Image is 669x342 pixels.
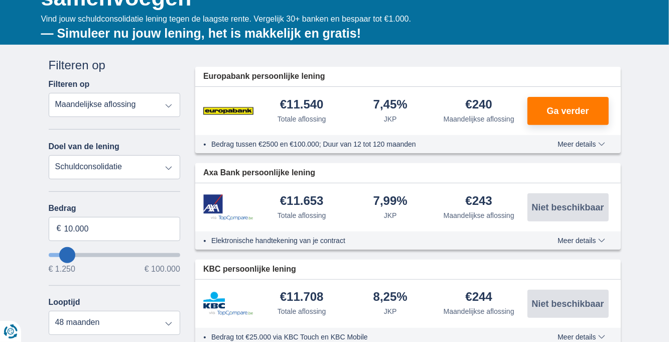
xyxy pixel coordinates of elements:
span: Niet beschikbaar [531,299,604,308]
div: Totale aflossing [278,210,326,220]
div: 8,25% [373,291,408,304]
div: Maandelijkse aflossing [444,114,514,124]
div: €11.708 [280,291,324,304]
button: Niet beschikbaar [527,290,609,318]
label: Doel van de lening [49,142,119,151]
div: Maandelijkse aflossing [444,210,514,220]
div: JKP [384,306,397,316]
div: Maandelijkse aflossing [444,306,514,316]
div: Totale aflossing [278,306,326,316]
button: Meer details [550,333,612,341]
div: Totale aflossing [278,114,326,124]
label: Filteren op [49,80,90,89]
button: Ga verder [527,97,609,125]
div: JKP [384,210,397,220]
span: Niet beschikbaar [531,203,604,212]
div: Filteren op [49,57,181,74]
div: €11.540 [280,98,324,112]
li: Elektronische handtekening van je contract [211,236,521,246]
div: 7,99% [373,195,408,208]
div: 7,45% [373,98,408,112]
input: wantToBorrow [49,253,181,257]
button: Niet beschikbaar [527,193,609,221]
div: €244 [466,291,492,304]
span: € [57,223,61,235]
img: product.pl.alt KBC [203,292,253,316]
span: € 1.250 [49,265,75,273]
b: — Simuleer nu jouw lening, het is makkelijk en gratis! [41,26,361,40]
span: € 100.000 [145,265,180,273]
span: Meer details [558,333,605,340]
label: Bedrag [49,204,181,213]
img: product.pl.alt Axa Bank [203,194,253,221]
span: KBC persoonlijke lening [203,264,296,275]
div: JKP [384,114,397,124]
div: €11.653 [280,195,324,208]
div: Vind jouw schuldconsolidatie lening tegen de laagste rente. Vergelijk 30+ banken en bespaar tot €... [41,14,621,42]
div: €240 [466,98,492,112]
span: Europabank persoonlijke lening [203,71,325,82]
button: Meer details [550,237,612,245]
div: €243 [466,195,492,208]
span: Axa Bank persoonlijke lening [203,167,315,179]
li: Bedrag tot €25.000 via KBC Touch en KBC Mobile [211,332,521,342]
label: Looptijd [49,298,80,307]
span: Ga verder [547,106,589,116]
span: Meer details [558,141,605,148]
img: product.pl.alt Europabank [203,98,253,124]
button: Meer details [550,140,612,148]
li: Bedrag tussen €2500 en €100.000; Duur van 12 tot 120 maanden [211,139,521,149]
span: Meer details [558,237,605,244]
